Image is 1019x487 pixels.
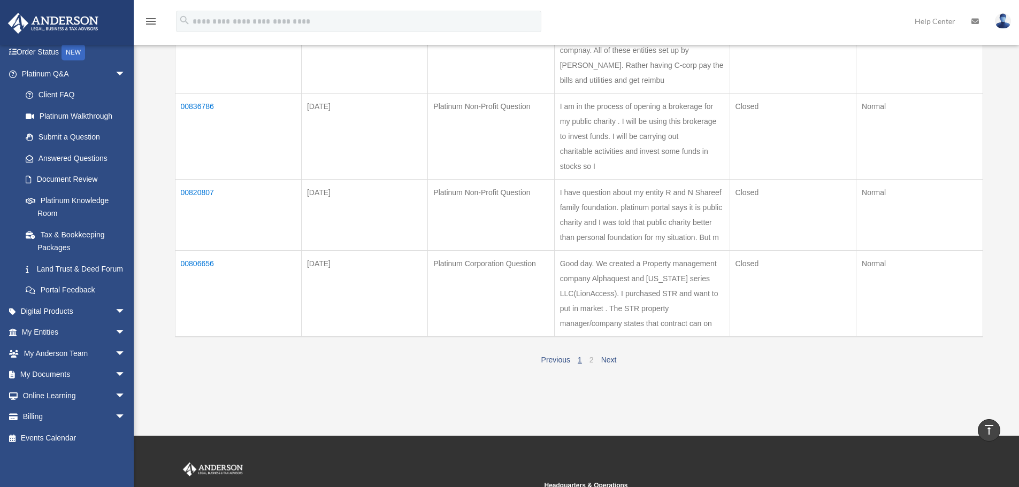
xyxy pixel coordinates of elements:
i: vertical_align_top [983,423,995,436]
a: menu [144,19,157,28]
a: Platinum Q&Aarrow_drop_down [7,63,136,84]
td: [DATE] [301,7,427,93]
img: Anderson Advisors Platinum Portal [181,462,245,476]
td: Normal [856,179,983,250]
img: Anderson Advisors Platinum Portal [5,13,102,34]
span: arrow_drop_down [115,322,136,344]
td: Platinum Corporation Question [428,250,554,337]
a: Digital Productsarrow_drop_down [7,300,142,322]
a: Land Trust & Deed Forum [15,258,136,280]
a: Previous [541,355,570,364]
td: Good day. I have one STR and buying another one and I have C corp property management compnay. Al... [554,7,730,93]
td: [DATE] [301,93,427,179]
i: menu [144,15,157,28]
span: arrow_drop_down [115,385,136,407]
td: Normal [856,7,983,93]
a: 2 [589,355,594,364]
td: 00820807 [175,179,301,250]
img: User Pic [995,13,1011,29]
td: Closed [730,250,856,337]
span: arrow_drop_down [115,364,136,386]
a: Answered Questions [15,148,131,169]
a: My Entitiesarrow_drop_down [7,322,142,343]
span: arrow_drop_down [115,63,136,85]
a: Next [601,355,617,364]
td: Normal [856,250,983,337]
td: I have question about my entity R and N Shareef family foundation. platinum portal says it is pub... [554,179,730,250]
a: vertical_align_top [978,419,1000,442]
a: Billingarrow_drop_down [7,406,142,428]
td: Normal [856,93,983,179]
td: Closed [730,7,856,93]
i: search [179,14,190,26]
a: Platinum Walkthrough [15,105,136,127]
td: 00857282 [175,7,301,93]
td: Platinum Non-Profit Question [428,93,554,179]
td: 00806656 [175,250,301,337]
td: Platinum Non-Profit Question [428,179,554,250]
td: [DATE] [301,179,427,250]
td: Closed [730,179,856,250]
a: My Anderson Teamarrow_drop_down [7,343,142,364]
td: Platinum Corporation Question [428,7,554,93]
a: Events Calendar [7,427,142,449]
a: Online Learningarrow_drop_down [7,385,142,406]
div: NEW [62,44,85,60]
span: arrow_drop_down [115,300,136,322]
a: 1 [578,355,582,364]
a: Portal Feedback [15,280,136,301]
a: Platinum Knowledge Room [15,190,136,224]
a: Document Review [15,169,136,190]
a: Submit a Question [15,127,136,148]
a: Order StatusNEW [7,42,142,64]
td: I am in the process of opening a brokerage for my public charity . I will be using this brokerage... [554,93,730,179]
td: 00836786 [175,93,301,179]
span: arrow_drop_down [115,406,136,428]
td: [DATE] [301,250,427,337]
a: My Documentsarrow_drop_down [7,364,142,385]
a: Tax & Bookkeeping Packages [15,224,136,258]
td: Good day. We created a Property management company Alphaquest and [US_STATE] series LLC(LionAcces... [554,250,730,337]
span: arrow_drop_down [115,343,136,365]
td: Closed [730,93,856,179]
a: Client FAQ [15,84,136,106]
